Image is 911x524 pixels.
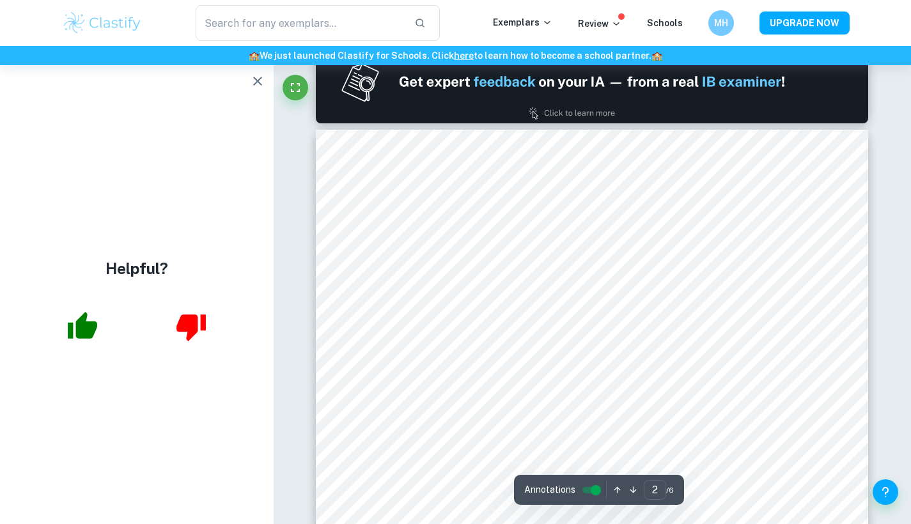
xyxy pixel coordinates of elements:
[524,483,575,497] span: Annotations
[105,257,168,280] h4: Helpful?
[759,12,850,35] button: UPGRADE NOW
[316,40,868,123] img: Ad
[713,16,728,30] h6: MH
[3,49,908,63] h6: We just launched Clastify for Schools. Click to learn how to become a school partner.
[651,50,662,61] span: 🏫
[873,479,898,505] button: Help and Feedback
[666,484,674,496] span: / 6
[283,75,308,100] button: Fullscreen
[454,50,474,61] a: here
[62,10,143,36] img: Clastify logo
[578,17,621,31] p: Review
[493,15,552,29] p: Exemplars
[708,10,734,36] button: MH
[196,5,405,41] input: Search for any exemplars...
[647,18,683,28] a: Schools
[249,50,260,61] span: 🏫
